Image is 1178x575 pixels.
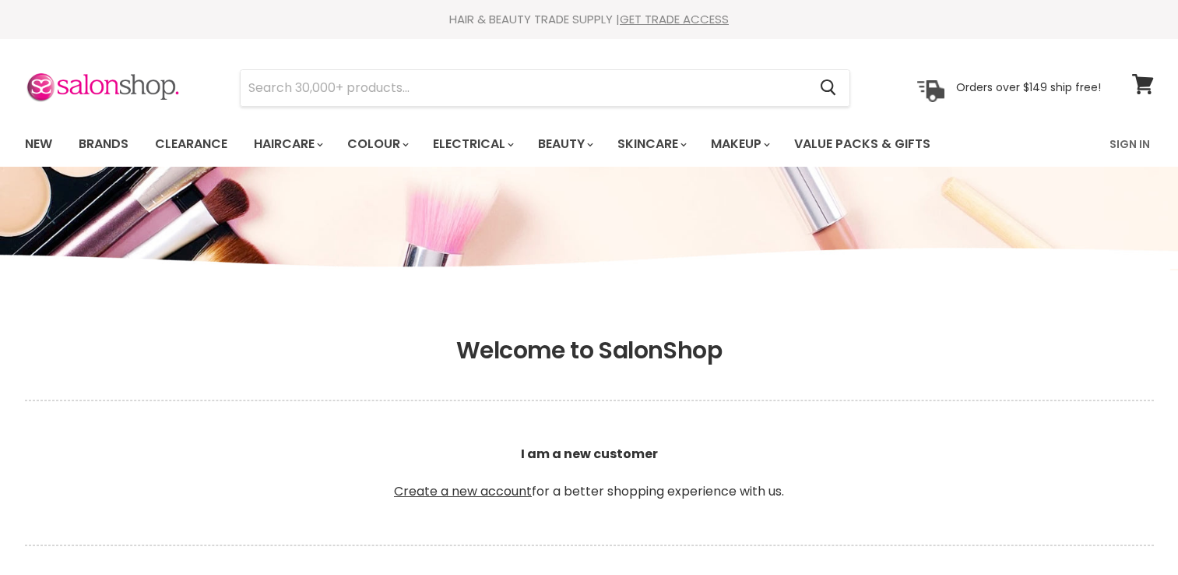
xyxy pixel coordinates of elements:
[956,80,1101,94] p: Orders over $149 ship free!
[241,70,808,106] input: Search
[394,482,532,500] a: Create a new account
[13,122,1022,167] ul: Main menu
[67,128,140,161] a: Brands
[5,122,1173,167] nav: Main
[808,70,849,106] button: Search
[143,128,239,161] a: Clearance
[1100,128,1159,161] a: Sign In
[620,11,729,27] a: GET TRADE ACCESS
[240,69,850,107] form: Product
[25,337,1154,365] h1: Welcome to SalonShop
[336,128,418,161] a: Colour
[782,128,942,161] a: Value Packs & Gifts
[242,128,332,161] a: Haircare
[699,128,779,161] a: Makeup
[606,128,696,161] a: Skincare
[25,407,1154,538] p: for a better shopping experience with us.
[13,128,64,161] a: New
[521,445,658,463] b: I am a new customer
[526,128,603,161] a: Beauty
[421,128,523,161] a: Electrical
[5,12,1173,27] div: HAIR & BEAUTY TRADE SUPPLY |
